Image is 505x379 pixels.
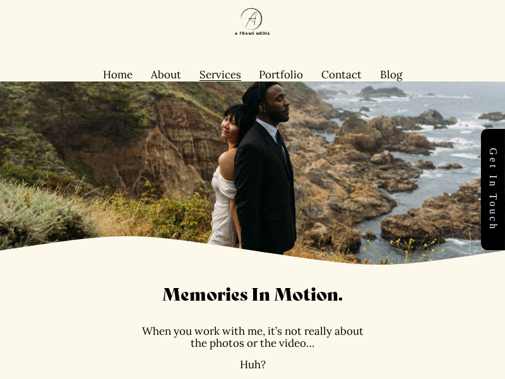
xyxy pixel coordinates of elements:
a: Portfolio [259,68,303,81]
a: Contact [321,68,362,81]
a: Services [199,68,241,81]
h2: Memories In Motion. [141,282,364,305]
a: Blog [380,68,402,81]
a: Get in touch [481,129,505,250]
a: Home [103,68,133,81]
p: When you work with me, it’s not really about the photos or the video… [141,325,364,349]
p: Huh? [141,359,364,371]
a: About [151,68,181,81]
